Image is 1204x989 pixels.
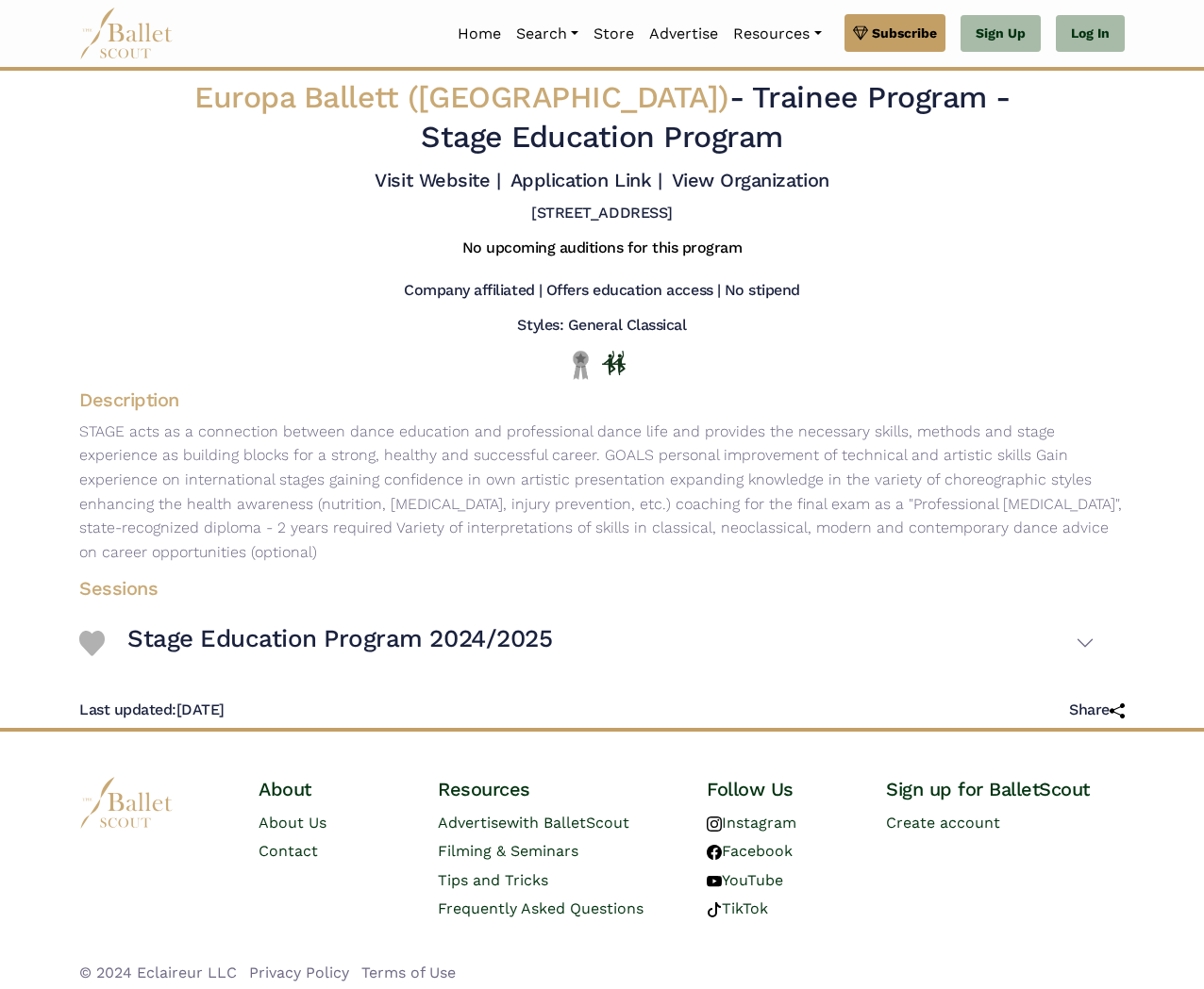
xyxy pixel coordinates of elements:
[259,814,326,832] a: About Us
[872,23,937,43] span: Subscribe
[507,814,629,832] span: with BalletScout
[404,281,542,301] h5: Company affiliated |
[509,14,586,54] a: Search
[438,777,677,801] h4: Resources
[546,281,721,301] h5: Offers education access |
[64,387,1140,412] h4: Description
[64,420,1140,565] p: STAGE acts as a connection between dance education and professional dance life and provides the n...
[127,616,1095,670] button: Stage Education Program 2024/2025
[259,842,318,860] a: Contact
[517,316,686,336] h5: Styles: General Classical
[438,871,548,889] a: Tips and Tricks
[961,15,1041,53] a: Sign Up
[79,777,174,829] img: logo
[752,79,1010,115] span: Trainee Program -
[672,169,829,191] a: View Organization
[450,14,509,54] a: Home
[79,631,105,656] img: Heart
[259,777,408,801] h4: About
[79,701,225,720] h5: [DATE]
[642,14,726,54] a: Advertise
[1069,701,1125,720] h5: Share
[707,871,783,889] a: YouTube
[707,814,796,832] a: Instagram
[79,961,237,985] li: © 2024 Eclaireur LLC
[707,902,722,917] img: tiktok logo
[438,899,644,917] a: Frequently Asked Questions
[707,842,793,860] a: Facebook
[510,169,661,191] a: Application Link |
[853,23,868,43] img: gem.svg
[586,14,642,54] a: Store
[707,845,722,860] img: facebook logo
[361,964,456,981] a: Terms of Use
[438,842,578,860] a: Filming & Seminars
[127,623,552,655] h3: Stage Education Program 2024/2025
[886,777,1125,801] h4: Sign up for BalletScout
[707,777,856,801] h4: Follow Us
[602,351,626,375] img: In Person
[707,874,722,889] img: youtube logo
[375,169,500,191] a: Visit Website |
[1056,15,1125,53] a: Log In
[726,14,828,54] a: Resources
[438,814,629,832] a: Advertisewith BalletScout
[194,79,729,115] span: Europa Ballett ([GEOGRAPHIC_DATA])
[707,899,768,917] a: TikTok
[531,204,672,223] h5: [STREET_ADDRESS]
[79,701,176,718] span: Last updated:
[707,816,722,832] img: instagram logo
[462,239,743,258] h5: No upcoming auditions for this program
[725,281,800,301] h5: No stipend
[886,814,1000,832] a: Create account
[64,576,1110,601] h4: Sessions
[169,78,1035,157] h2: - Stage Education Program
[844,14,945,52] a: Subscribe
[569,350,593,379] img: Local
[249,964,349,981] a: Privacy Policy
